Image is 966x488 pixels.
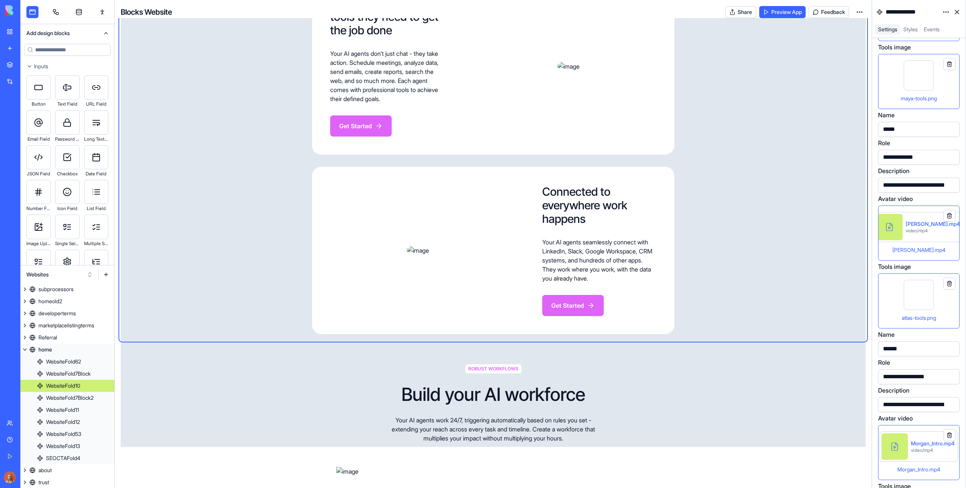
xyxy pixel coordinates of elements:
[23,269,97,281] button: Websites
[878,166,909,175] label: Description
[875,24,900,35] a: Settings
[878,138,890,147] label: Role
[38,346,52,353] div: home
[121,7,172,17] h4: Blocks Website
[26,100,51,109] div: Button
[20,307,114,319] a: developerterms
[330,49,444,103] p: Your AI agents don't just chat - they take action. Schedule meetings, analyze data, send emails, ...
[878,194,913,203] label: Avatar video
[26,204,51,213] div: Number Field
[26,239,51,248] div: Image Upload Field
[759,6,806,18] a: Preview App
[46,454,80,462] div: SEOCTAFold4
[906,220,960,228] div: [PERSON_NAME].mp4
[84,204,108,213] div: List Field
[20,416,114,428] a: WebsiteFold12
[84,169,108,178] div: Date Field
[557,62,580,71] img: image
[542,238,656,283] p: Your AI agents seamlessly connect with LinkedIn, Slack, Google Workspace, CRM systems, and hundre...
[38,467,52,474] div: about
[900,24,921,35] a: Styles
[878,386,909,395] label: Description
[20,344,114,356] a: home
[878,110,895,120] label: Name
[878,206,960,261] div: [PERSON_NAME].mp4video/mp4[PERSON_NAME].mp4
[20,368,114,380] a: WebsiteFold7Block
[46,406,79,414] div: WebsiteFold11
[878,273,960,328] div: atlas-tools.png
[878,425,960,480] div: Morgan_Intro.mp4video/mp4Morgan_Intro.mp4
[46,370,91,378] div: WebsiteFold7Block
[46,394,94,402] div: WebsiteFold7Block2
[902,315,936,321] span: atlas-tools.png
[46,442,80,450] div: WebsiteFold13
[46,418,80,426] div: WebsiteFold12
[878,414,913,423] label: Avatar video
[20,428,114,440] a: WebsiteFold53
[20,452,114,464] a: SEOCTAFold4
[401,385,585,404] h1: Build your AI workforce
[878,54,960,109] div: maya-tools.png
[465,364,521,373] span: ROBUST WORKFLOWS
[55,100,79,109] div: Text Field
[20,283,114,295] a: subprocessors
[55,135,79,144] div: Password Field
[20,60,114,72] button: Inputs
[903,26,918,32] span: Styles
[20,319,114,331] a: marketplacelistingterms
[878,358,890,367] label: Role
[84,100,108,109] div: URL Field
[20,356,114,368] a: WebsiteFold62
[911,440,955,447] div: Morgan_Intro.mp4
[897,466,940,473] span: Morgan_Intro.mp4
[20,464,114,476] a: about
[906,228,960,234] div: video/mp4
[84,239,108,248] div: Multiple Select Field
[878,330,895,339] label: Name
[809,6,849,18] button: Feedback
[38,322,94,329] div: marketplacelistingterms
[20,331,114,344] a: Referral
[55,169,79,178] div: Checkbox
[38,310,76,317] div: developerterms
[20,392,114,404] a: WebsiteFold7Block2
[38,285,74,293] div: subprocessors
[878,26,897,32] span: Settings
[921,24,943,35] a: Events
[20,295,114,307] a: homeold2
[46,358,81,365] div: WebsiteFold62
[725,6,756,18] button: Share
[542,185,656,226] h2: Connected to everywhere work happens
[55,204,79,213] div: Icon Field
[924,26,940,32] span: Events
[407,246,429,255] img: image
[4,471,16,483] img: Marina_gj5dtt.jpg
[20,440,114,452] a: WebsiteFold13
[55,239,79,248] div: Single Select Field
[5,5,52,16] img: logo
[901,95,937,101] span: maya-tools.png
[20,380,114,392] a: WebsiteFold10
[911,447,955,453] div: video/mp4
[38,298,62,305] div: homeold2
[330,115,392,137] button: Get Started
[84,135,108,144] div: Long Text Field
[38,334,57,341] div: Referral
[46,382,80,390] div: WebsiteFold10
[46,430,81,438] div: WebsiteFold53
[26,135,51,144] div: Email Field
[38,479,49,486] div: trust
[542,295,604,316] button: Get Started
[20,404,114,416] a: WebsiteFold11
[26,169,51,178] div: JSON Field
[878,43,911,52] label: Tools image
[892,247,946,253] span: [PERSON_NAME].mp4
[878,262,911,271] label: Tools image
[20,24,114,42] button: Add design blocks
[336,467,650,476] img: image
[385,416,602,443] p: Your AI agents work 24/7, triggering automatically based on rules you set - extending your reach ...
